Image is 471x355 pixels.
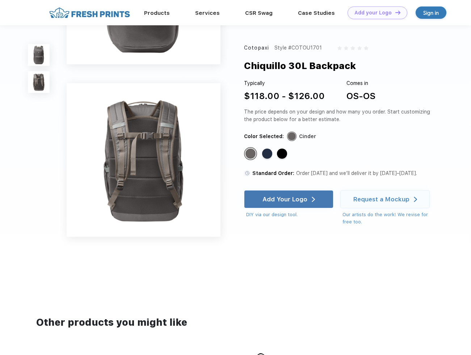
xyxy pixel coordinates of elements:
[47,7,132,19] img: fo%20logo%202.webp
[364,46,368,50] img: gray_star.svg
[244,44,269,52] div: Cotopaxi
[244,80,325,87] div: Typically
[337,46,342,50] img: gray_star.svg
[244,108,437,123] div: The price depends on your design and how many you order. Start customizing the product below for ...
[344,46,348,50] img: gray_star.svg
[67,83,220,237] img: func=resize&h=640
[274,44,322,52] div: Style #COTOU1701
[350,46,355,50] img: gray_star.svg
[277,149,287,159] div: Black
[245,149,256,159] div: Cinder
[195,10,220,16] a: Services
[262,196,307,203] div: Add Your Logo
[36,315,435,330] div: Other products you might like
[357,46,362,50] img: gray_star.svg
[416,7,446,19] a: Sign in
[246,211,333,218] div: DIY via our design tool.
[299,133,316,140] div: Cinder
[312,197,315,202] img: white arrow
[28,71,50,93] img: func=resize&h=100
[244,170,251,176] img: standard order
[395,10,400,14] img: DT
[414,197,417,202] img: white arrow
[244,133,284,140] div: Color Selected:
[423,9,439,17] div: Sign in
[353,196,409,203] div: Request a Mockup
[342,211,437,225] div: Our artists do the work! We revise for free too.
[354,10,392,16] div: Add your Logo
[262,149,272,159] div: Maritime
[346,80,375,87] div: Comes in
[244,90,325,103] div: $118.00 - $126.00
[144,10,170,16] a: Products
[296,170,417,176] span: Order [DATE] and we’ll deliver it by [DATE]–[DATE].
[244,59,356,73] div: Chiquillo 30L Backpack
[28,44,50,66] img: func=resize&h=100
[252,170,294,176] span: Standard Order:
[245,10,273,16] a: CSR Swag
[346,90,375,103] div: OS-OS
